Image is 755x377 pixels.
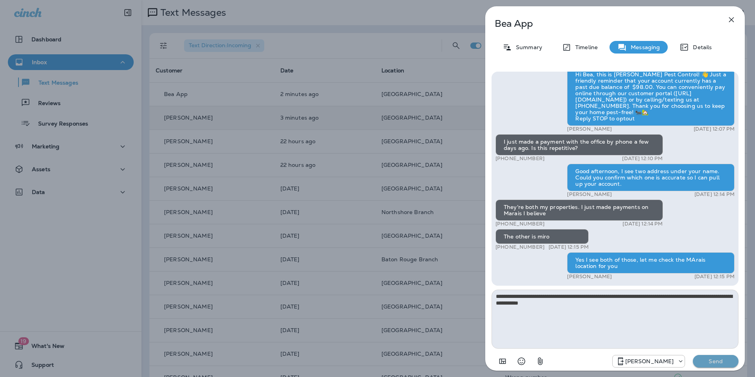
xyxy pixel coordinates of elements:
[694,274,735,280] p: [DATE] 12:15 PM
[495,18,709,29] p: Bea App
[627,44,660,50] p: Messaging
[495,221,545,227] p: [PHONE_NUMBER]
[571,44,598,50] p: Timeline
[514,353,529,369] button: Select an emoji
[613,357,685,366] div: +1 (504) 576-9603
[622,221,663,227] p: [DATE] 12:14 PM
[625,358,674,364] p: [PERSON_NAME]
[567,126,612,132] p: [PERSON_NAME]
[693,355,738,368] button: Send
[622,155,663,162] p: [DATE] 12:10 PM
[567,252,735,274] div: Yes I see both of those, let me check the MArais location for you
[567,164,735,191] div: Good afternoon, I see two address under your name. Could you confirm which one is accurate so I c...
[495,353,510,369] button: Add in a premade template
[549,244,589,250] p: [DATE] 12:15 PM
[567,56,735,126] div: Hi Bea, this is [PERSON_NAME] Pest Control! 👋 Just a friendly reminder that your account currentl...
[694,126,735,132] p: [DATE] 12:07 PM
[567,191,612,198] p: [PERSON_NAME]
[495,134,663,155] div: I just made a payment with the office by phone a few days ago. Is this repetitive?
[567,274,612,280] p: [PERSON_NAME]
[495,200,663,221] div: They're both my properties. I just made payments on Marais I believe
[495,229,589,244] div: The other is miro
[699,358,732,365] p: Send
[694,191,735,198] p: [DATE] 12:14 PM
[495,244,545,250] p: [PHONE_NUMBER]
[495,155,545,162] p: [PHONE_NUMBER]
[689,44,712,50] p: Details
[512,44,542,50] p: Summary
